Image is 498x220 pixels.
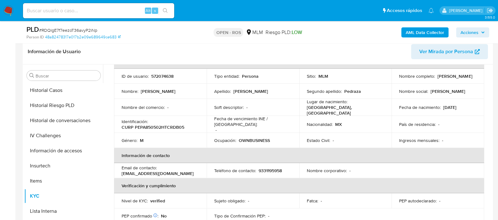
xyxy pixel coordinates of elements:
a: Notificaciones [428,8,434,13]
p: Soft descriptor : [214,104,244,110]
button: IV Challenges [24,128,103,143]
button: search-icon [159,6,172,15]
input: Buscar usuario o caso... [23,7,174,15]
button: Buscar [29,73,34,78]
p: Lugar de nacimiento : [307,99,347,104]
p: Sujeto obligado : [214,198,245,204]
input: Buscar [36,73,98,79]
p: Ingresos mensuales : [399,138,439,143]
th: Verificación y cumplimiento [114,178,484,193]
p: Nombre corporativo : [307,168,347,173]
p: - [246,104,248,110]
b: Person ID [26,34,44,40]
p: [PERSON_NAME] [233,88,268,94]
p: - [439,198,440,204]
p: Nombre : [122,88,138,94]
p: verified [150,198,165,204]
span: Ver Mirada por Persona [419,44,473,59]
button: KYC [24,189,103,204]
p: Género : [122,138,137,143]
p: Teléfono de contacto : [214,168,256,173]
p: MLM [318,73,328,79]
p: [DATE] [443,104,456,110]
p: Pedraza [344,88,361,94]
p: No [161,213,167,219]
button: Historial Riesgo PLD [24,98,103,113]
p: [PERSON_NAME] [438,73,472,79]
p: - [321,198,322,204]
button: Lista Interna [24,204,103,219]
p: cesar.gonzalez@mercadolibre.com.mx [449,8,484,14]
p: PEP autodeclarado : [399,198,437,204]
p: Nombre completo : [399,73,435,79]
p: - [167,104,169,110]
p: OPEN - ROS [214,28,243,37]
span: Alt [146,8,151,14]
p: Estado Civil : [307,138,330,143]
p: - [333,138,334,143]
p: [PERSON_NAME] [431,88,465,94]
p: CURP PEPA850502HTCRDB05 [122,124,184,130]
button: Información de accesos [24,143,103,158]
p: ID de usuario : [122,73,149,79]
button: AML Data Collector [401,27,449,37]
p: Nivel de KYC : [122,198,148,204]
p: - [442,138,443,143]
p: - [349,168,351,173]
button: Ver Mirada por Persona [411,44,488,59]
span: 3.155.0 [484,15,495,20]
p: País de residencia : [399,121,436,127]
a: Salir [487,7,493,14]
p: Ocupación : [214,138,236,143]
p: - [268,213,269,219]
p: Nombre del comercio : [122,104,165,110]
div: MLM [246,29,263,36]
h1: Información de Usuario [28,48,81,55]
span: LOW [291,29,302,36]
p: - [248,198,249,204]
p: 572074638 [151,73,174,79]
p: Fatca : [307,198,318,204]
p: PEP confirmado : [122,213,158,219]
p: [PERSON_NAME] [141,88,175,94]
button: Insurtech [24,158,103,173]
p: Fecha de vencimiento INE / [GEOGRAPHIC_DATA] : [214,116,292,127]
button: Acciones [456,27,489,37]
p: Tipo entidad : [214,73,239,79]
button: Items [24,173,103,189]
span: Acciones [461,27,478,37]
p: Apellido : [214,88,231,94]
p: Sitio : [307,73,316,79]
p: Nombre social : [399,88,428,94]
p: Fecha de nacimiento : [399,104,441,110]
button: Historial de conversaciones [24,113,103,128]
p: Nacionalidad : [307,121,333,127]
p: Tipo de Confirmación PEP : [214,213,266,219]
p: Email de contacto : [122,165,157,171]
p: Identificación : [122,119,148,124]
span: s [154,8,156,14]
p: Persona [242,73,259,79]
p: - [215,127,217,133]
p: [EMAIL_ADDRESS][DOMAIN_NAME] [122,171,194,176]
p: - [438,121,439,127]
b: AML Data Collector [406,27,444,37]
a: 48a82478317e017b2e09e689649ce683 [45,34,121,40]
span: # RDQlgE7f7eezoT36avyP2iNp [39,27,97,33]
p: M [140,138,144,143]
p: MX [335,121,342,127]
p: OWNBUSINESS [239,138,270,143]
b: PLD [26,24,39,34]
button: Historial Casos [24,83,103,98]
span: Riesgo PLD: [265,29,302,36]
p: 9331195958 [259,168,282,173]
p: [GEOGRAPHIC_DATA], [GEOGRAPHIC_DATA] [307,104,382,116]
span: Accesos rápidos [387,7,422,14]
th: Información de contacto [114,148,484,163]
p: Segundo apellido : [307,88,342,94]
